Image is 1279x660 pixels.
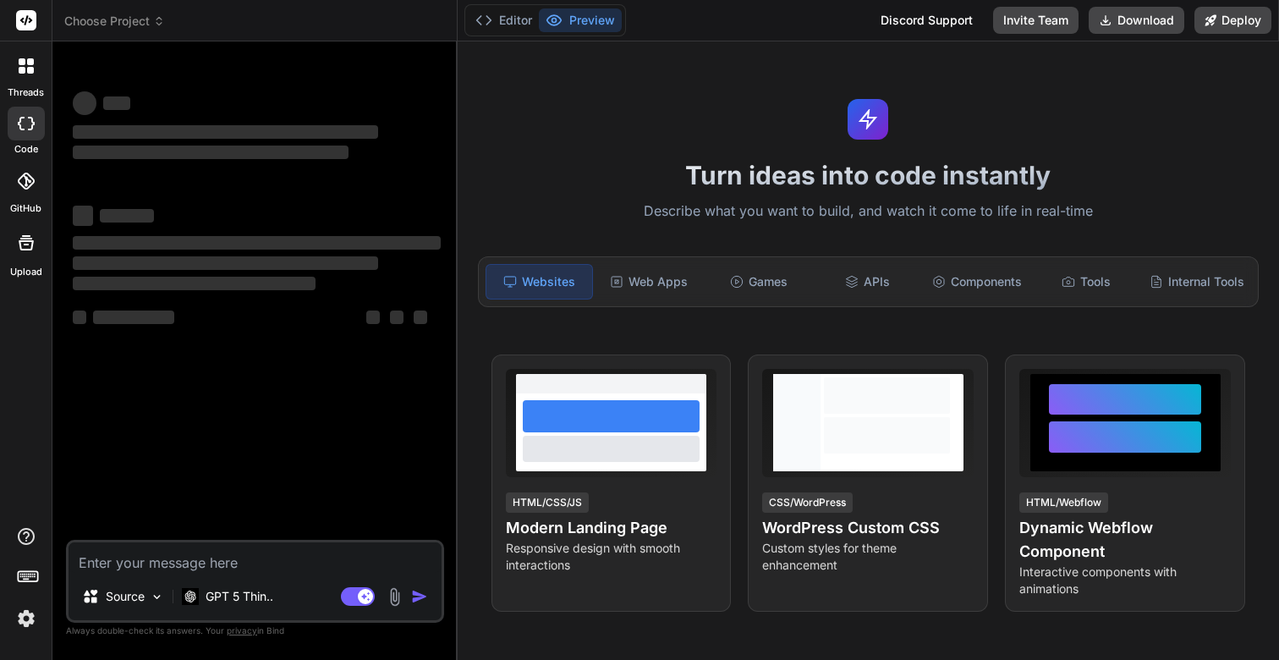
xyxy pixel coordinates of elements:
span: ‌ [390,311,403,324]
span: ‌ [73,236,441,250]
img: Pick Models [150,590,164,604]
img: settings [12,604,41,633]
span: ‌ [73,146,349,159]
label: code [14,142,38,157]
button: Preview [539,8,622,32]
span: ‌ [93,311,174,324]
span: ‌ [73,256,378,270]
div: Tools [1034,264,1139,300]
button: Editor [469,8,539,32]
span: ‌ [73,277,316,290]
span: privacy [227,625,257,635]
div: Web Apps [596,264,702,300]
span: ‌ [414,311,427,324]
div: Games [705,264,811,300]
img: attachment [385,587,404,607]
div: Discord Support [870,7,983,34]
h4: WordPress Custom CSS [762,516,974,540]
span: ‌ [73,91,96,115]
p: Responsive design with smooth interactions [506,540,717,574]
p: Describe what you want to build, and watch it come to life in real-time [468,201,1270,223]
div: APIs [815,264,920,300]
span: ‌ [103,96,130,110]
div: HTML/CSS/JS [506,492,589,513]
span: ‌ [73,311,86,324]
span: ‌ [366,311,380,324]
p: GPT 5 Thin.. [206,588,273,605]
span: Choose Project [64,13,165,30]
button: Invite Team [993,7,1079,34]
p: Custom styles for theme enhancement [762,540,974,574]
span: ‌ [100,209,154,223]
div: HTML/Webflow [1019,492,1108,513]
label: threads [8,85,44,100]
p: Interactive components with animations [1019,564,1231,597]
div: CSS/WordPress [762,492,853,513]
h4: Dynamic Webflow Component [1019,516,1231,564]
img: GPT 5 Thinking High [182,588,199,604]
span: ‌ [73,206,93,226]
label: Upload [10,265,42,279]
p: Always double-check its answers. Your in Bind [66,623,444,639]
button: Download [1089,7,1184,34]
span: ‌ [73,125,378,139]
h4: Modern Landing Page [506,516,717,540]
img: icon [411,588,428,605]
p: Source [106,588,145,605]
button: Deploy [1194,7,1271,34]
h1: Turn ideas into code instantly [468,160,1270,190]
div: Internal Tools [1143,264,1251,300]
div: Components [925,264,1030,300]
label: GitHub [10,201,41,216]
div: Websites [486,264,593,300]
